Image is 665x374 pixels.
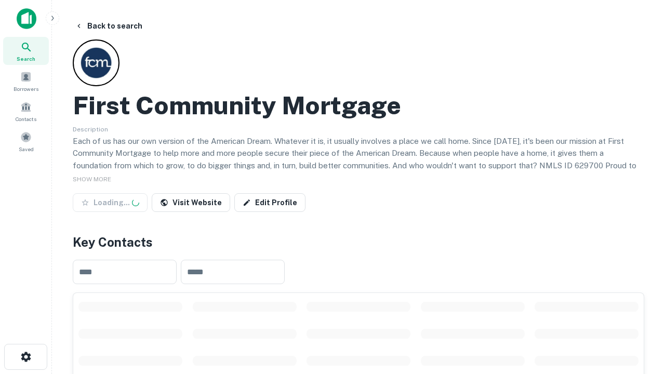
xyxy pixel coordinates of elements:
h4: Key Contacts [73,233,644,251]
a: Contacts [3,97,49,125]
span: Saved [19,145,34,153]
span: Contacts [16,115,36,123]
a: Visit Website [152,193,230,212]
a: Borrowers [3,67,49,95]
p: Each of us has our own version of the American Dream. Whatever it is, it usually involves a place... [73,135,644,184]
a: Edit Profile [234,193,305,212]
span: Description [73,126,108,133]
span: Borrowers [14,85,38,93]
h2: First Community Mortgage [73,90,401,121]
img: capitalize-icon.png [17,8,36,29]
span: SHOW MORE [73,176,111,183]
span: Search [17,55,35,63]
a: Saved [3,127,49,155]
iframe: Chat Widget [613,258,665,308]
button: Back to search [71,17,147,35]
a: Search [3,37,49,65]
